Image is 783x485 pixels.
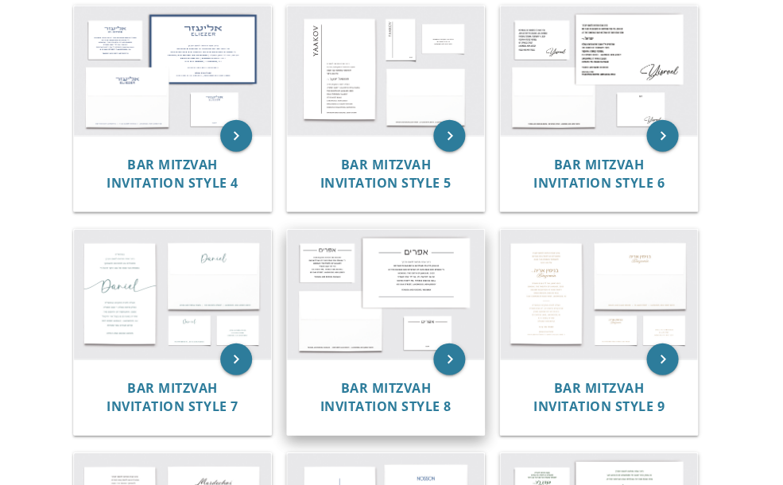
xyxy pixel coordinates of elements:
[320,157,451,191] a: Bar Mitzvah Invitation Style 5
[500,6,697,136] img: Bar Mitzvah Invitation Style 6
[107,379,238,415] span: Bar Mitzvah Invitation Style 7
[74,6,271,136] img: Bar Mitzvah Invitation Style 4
[287,230,484,359] img: Bar Mitzvah Invitation Style 8
[320,379,451,415] span: Bar Mitzvah Invitation Style 8
[220,120,252,152] a: keyboard_arrow_right
[287,6,484,136] img: Bar Mitzvah Invitation Style 5
[646,120,678,152] a: keyboard_arrow_right
[500,230,697,359] img: Bar Mitzvah Invitation Style 9
[74,230,271,359] img: Bar Mitzvah Invitation Style 7
[533,379,665,415] span: Bar Mitzvah Invitation Style 9
[433,343,465,375] a: keyboard_arrow_right
[533,156,665,192] span: Bar Mitzvah Invitation Style 6
[220,343,252,375] a: keyboard_arrow_right
[320,156,451,192] span: Bar Mitzvah Invitation Style 5
[107,156,238,192] span: Bar Mitzvah Invitation Style 4
[646,343,678,375] a: keyboard_arrow_right
[533,157,665,191] a: Bar Mitzvah Invitation Style 6
[107,157,238,191] a: Bar Mitzvah Invitation Style 4
[533,381,665,414] a: Bar Mitzvah Invitation Style 9
[107,381,238,414] a: Bar Mitzvah Invitation Style 7
[320,381,451,414] a: Bar Mitzvah Invitation Style 8
[433,120,465,152] a: keyboard_arrow_right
